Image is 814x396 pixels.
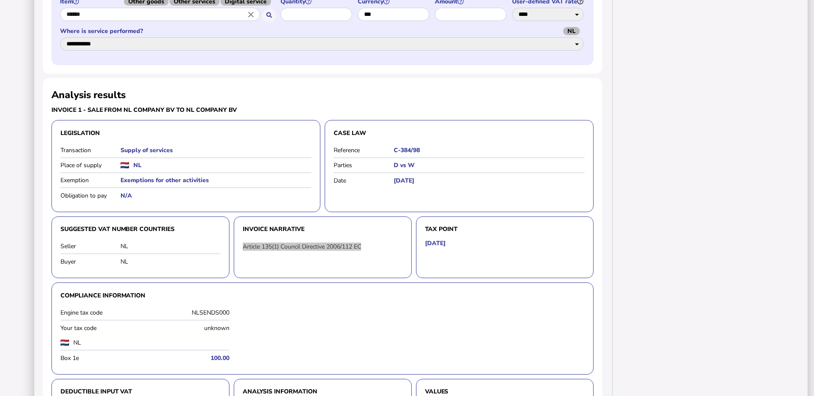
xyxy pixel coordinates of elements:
h3: Suggested VAT number countries [60,225,220,233]
label: Place of supply [60,161,121,169]
h3: Tax point [425,225,585,233]
h5: Exemptions for other activities [121,176,311,184]
h5: D vs W [394,161,585,169]
h5: Supply of services [121,146,311,154]
button: Search for an item by HS code or use natural language description [262,9,276,23]
h3: Values [425,388,585,396]
label: Exemption [60,176,121,184]
div: NL [121,258,220,266]
div: NL [121,242,220,250]
label: Seller [60,242,121,250]
h3: Invoice narrative [243,225,403,233]
label: Buyer [60,258,121,266]
label: Reference [334,146,394,154]
h5: [DATE] [425,239,446,247]
h3: Analysis information [243,388,403,396]
h3: Legislation [60,129,311,137]
h5: N/A [121,192,311,200]
h3: Case law [334,129,585,137]
div: Article 135(1) Council Directive 2006/112 EC [243,243,403,251]
label: Box 1e [60,354,143,362]
img: nl.png [121,162,129,168]
label: Transaction [60,146,121,154]
h5: NL [133,161,142,169]
h2: Analysis results [51,88,126,102]
label: Obligation to pay [60,192,121,200]
label: Engine tax code [60,309,143,317]
div: unknown [147,324,229,332]
h5: C-384/98 [394,146,585,154]
label: Parties [334,161,394,169]
div: NLSENDS000 [147,309,229,317]
h3: Compliance information [60,291,585,299]
label: Date [334,177,394,185]
label: Where is service performed? [60,27,585,35]
label: Your tax code [60,324,143,332]
h5: 100.00 [147,354,229,362]
i: Close [246,9,256,19]
h3: Deductible input VAT [60,388,220,396]
label: NL [73,339,163,347]
h3: Invoice 1 - sale from NL Company bv to NL Company bv [51,106,320,114]
img: nl.png [60,339,69,346]
span: NL [563,27,580,35]
h5: [DATE] [394,177,585,185]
